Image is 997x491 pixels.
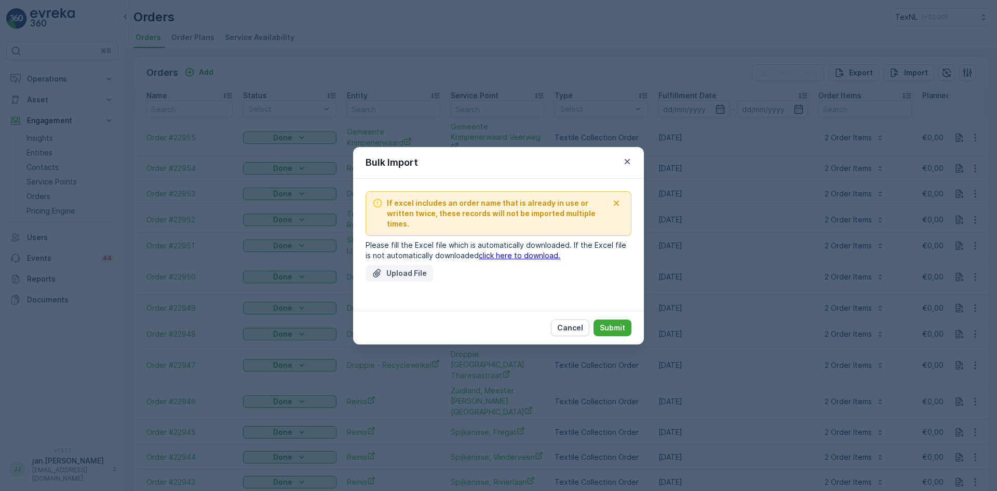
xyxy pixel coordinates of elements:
p: Cancel [557,323,583,333]
button: Cancel [551,320,589,336]
p: Bulk Import [366,155,418,170]
button: Upload File [366,265,433,282]
a: click here to download. [479,251,560,260]
p: Please fill the Excel file which is automatically downloaded. If the Excel file is not automatica... [366,240,631,261]
button: Submit [594,320,631,336]
p: Submit [600,323,625,333]
p: Upload File [386,268,427,278]
span: If excel includes an order name that is already in use or written twice, these records will not b... [387,198,608,229]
